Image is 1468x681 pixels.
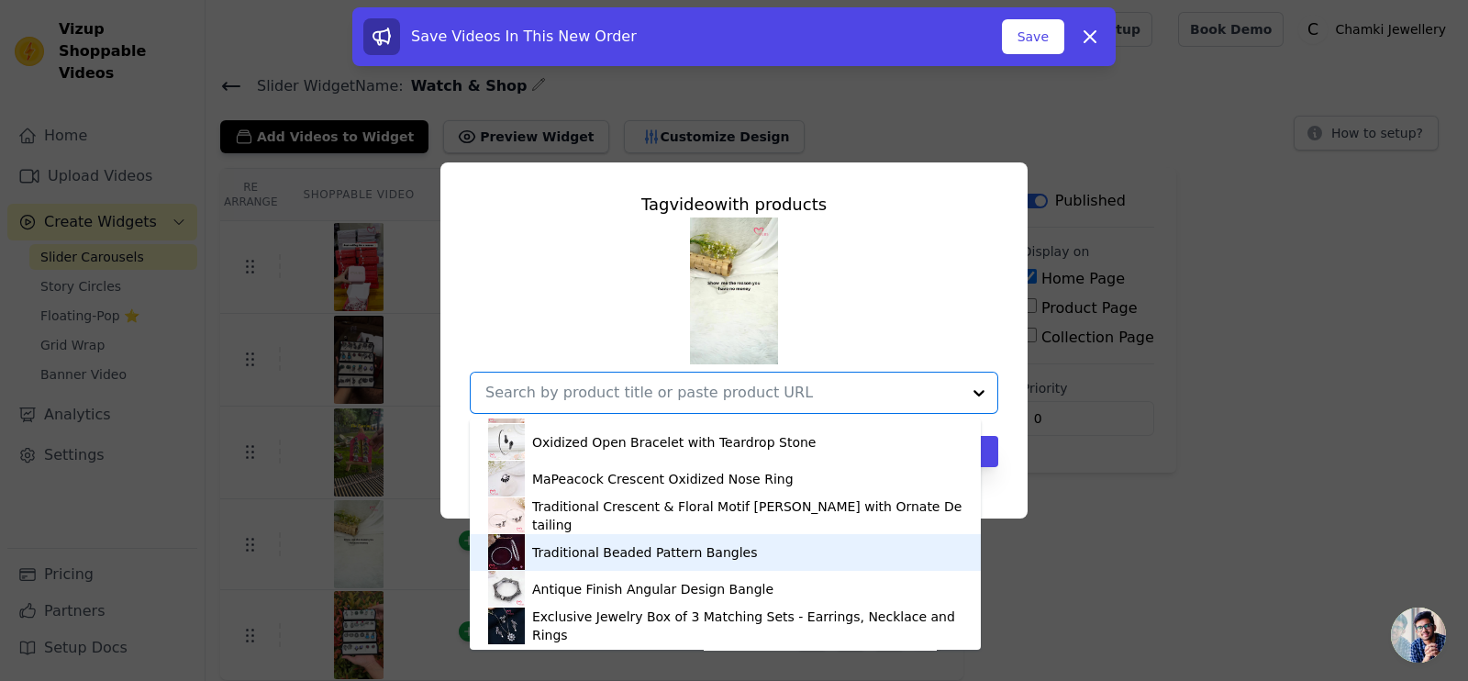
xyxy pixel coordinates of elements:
img: product thumbnail [488,461,525,497]
img: product thumbnail [488,571,525,608]
div: Tag video with products [470,192,998,218]
img: product thumbnail [488,497,525,534]
img: product thumbnail [488,608,525,644]
div: Traditional Beaded Pattern Bangles [532,543,758,562]
span: Save Videos In This New Order [411,28,637,45]
div: MaPeacock Crescent Oxidized Nose Ring [532,470,794,488]
input: Search by product title or paste product URL [485,382,961,404]
button: Save [1002,19,1064,54]
div: Open chat [1391,608,1446,663]
img: reel-preview-tp1yce-3b.myshopify.com-3709081717291169288_47183924407.jpeg [690,218,778,364]
div: Oxidized Open Bracelet with Teardrop Stone [532,433,817,452]
div: Traditional Crescent & Floral Motif [PERSON_NAME] with Ornate Detailing [532,497,962,534]
img: product thumbnail [488,424,525,461]
div: Antique Finish Angular Design Bangle [532,580,773,598]
div: Exclusive Jewelry Box of 3 Matching Sets - Earrings, Necklace and Rings [532,608,962,644]
img: product thumbnail [488,534,525,571]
